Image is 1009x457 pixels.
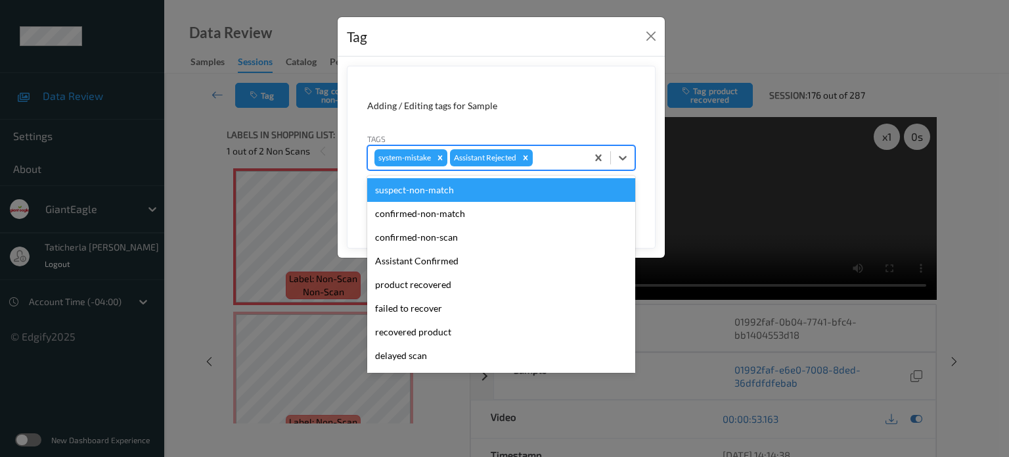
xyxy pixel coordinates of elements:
div: Unusual activity [367,368,635,391]
div: product recovered [367,273,635,297]
div: suspect-non-match [367,178,635,202]
div: confirmed-non-match [367,202,635,226]
div: Tag [347,26,367,47]
div: system-mistake [374,149,433,166]
div: delayed scan [367,344,635,368]
label: Tags [367,133,386,145]
div: confirmed-non-scan [367,226,635,249]
div: Remove Assistant Rejected [518,149,533,166]
div: recovered product [367,320,635,344]
div: Adding / Editing tags for Sample [367,99,635,112]
div: failed to recover [367,297,635,320]
button: Close [642,27,660,45]
div: Assistant Rejected [450,149,518,166]
div: Remove system-mistake [433,149,447,166]
div: Assistant Confirmed [367,249,635,273]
